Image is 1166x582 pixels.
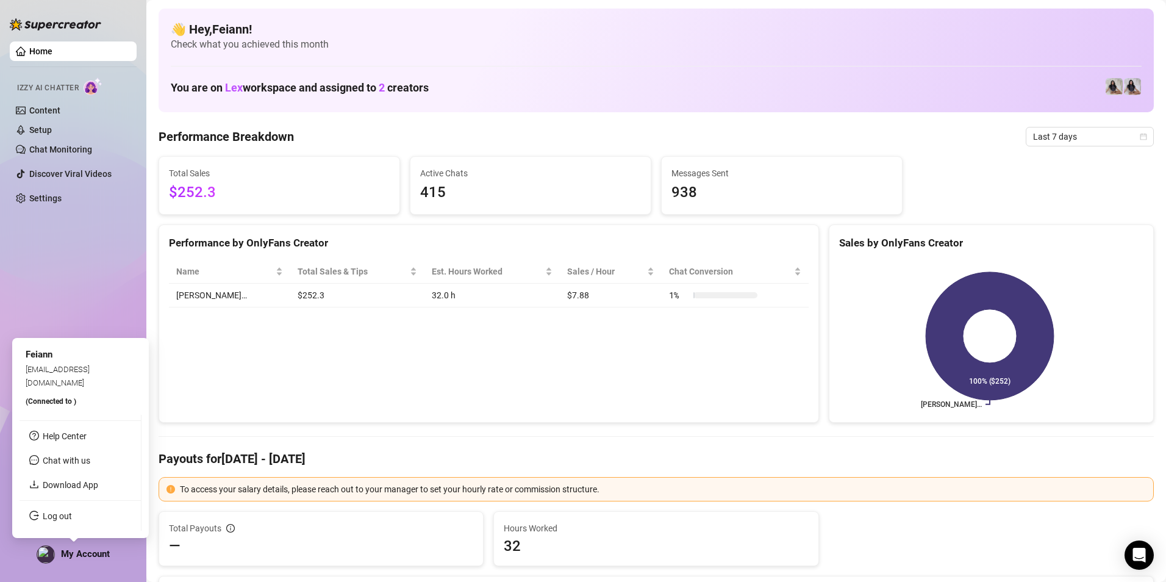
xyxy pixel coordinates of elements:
[169,167,390,180] span: Total Sales
[176,265,273,278] span: Name
[29,145,92,154] a: Chat Monitoring
[180,483,1146,496] div: To access your salary details, please reach out to your manager to set your hourly rate or commis...
[921,400,982,409] text: [PERSON_NAME]…
[43,480,98,490] a: Download App
[171,38,1142,51] span: Check what you achieved this month
[84,77,102,95] img: AI Chatter
[159,450,1154,467] h4: Payouts for [DATE] - [DATE]
[29,125,52,135] a: Setup
[169,522,221,535] span: Total Payouts
[166,485,175,494] span: exclamation-circle
[504,522,808,535] span: Hours Worked
[432,265,543,278] div: Est. Hours Worked
[37,546,54,563] img: profilePics%2FMOLWZQSXvfM60zO7sy7eR3cMqNk1.jpeg
[290,284,424,307] td: $252.3
[169,284,290,307] td: [PERSON_NAME]…
[379,81,385,94] span: 2
[169,536,181,556] span: —
[169,235,809,251] div: Performance by OnlyFans Creator
[671,167,892,180] span: Messages Sent
[290,260,424,284] th: Total Sales & Tips
[560,284,662,307] td: $7.88
[17,82,79,94] span: Izzy AI Chatter
[424,284,560,307] td: 32.0 h
[20,506,141,526] li: Log out
[171,21,1142,38] h4: 👋 Hey, Feiann !
[420,167,641,180] span: Active Chats
[169,181,390,204] span: $252.3
[669,289,689,302] span: 1 %
[1125,541,1154,570] div: Open Intercom Messenger
[662,260,808,284] th: Chat Conversion
[169,260,290,284] th: Name
[10,18,101,31] img: logo-BBDzfeDw.svg
[26,364,90,387] span: [EMAIL_ADDRESS][DOMAIN_NAME]
[671,181,892,204] span: 938
[29,455,39,465] span: message
[29,106,60,115] a: Content
[1106,78,1123,95] img: Francesca
[567,265,645,278] span: Sales / Hour
[839,235,1143,251] div: Sales by OnlyFans Creator
[560,260,662,284] th: Sales / Hour
[669,265,791,278] span: Chat Conversion
[29,169,112,179] a: Discover Viral Videos
[26,349,52,360] span: Feiann
[171,81,429,95] h1: You are on workspace and assigned to creators
[298,265,407,278] span: Total Sales & Tips
[1124,78,1141,95] img: Francesca
[1033,128,1146,146] span: Last 7 days
[29,193,62,203] a: Settings
[43,431,87,441] a: Help Center
[1140,133,1147,140] span: calendar
[43,511,72,521] a: Log out
[43,456,90,465] span: Chat with us
[61,548,110,559] span: My Account
[420,181,641,204] span: 415
[504,536,808,556] span: 32
[29,46,52,56] a: Home
[226,524,235,533] span: info-circle
[225,81,243,94] span: Lex
[26,397,76,406] span: (Connected to )
[159,128,294,145] h4: Performance Breakdown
